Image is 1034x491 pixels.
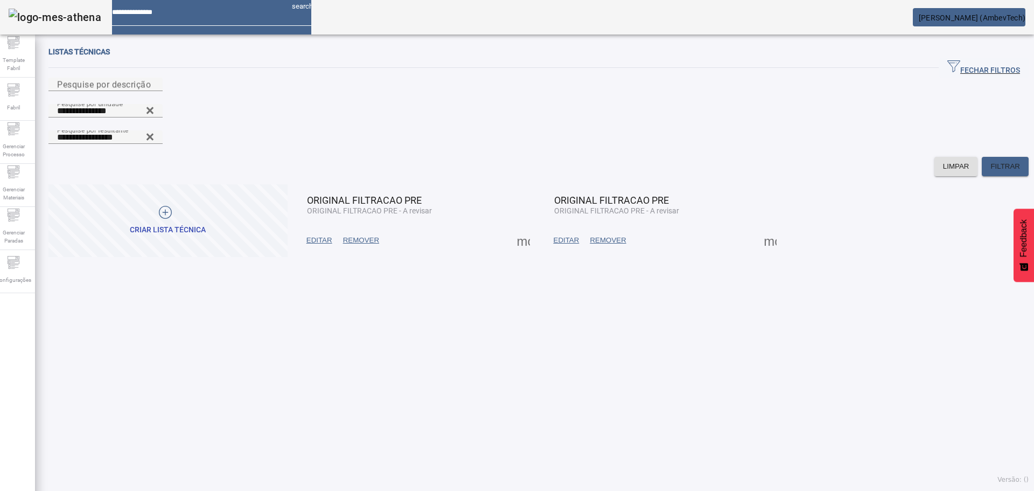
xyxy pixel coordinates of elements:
mat-label: Pesquise por unidade [57,100,123,107]
button: CRIAR LISTA TÉCNICA [48,184,288,257]
span: LIMPAR [943,161,969,172]
button: REMOVER [338,231,385,250]
button: FECHAR FILTROS [939,58,1029,78]
span: Listas técnicas [48,47,110,56]
span: REMOVER [590,235,626,246]
mat-label: Pesquise por resultante [57,126,128,134]
button: LIMPAR [934,157,978,176]
div: CRIAR LISTA TÉCNICA [130,225,206,236]
button: EDITAR [548,231,585,250]
button: REMOVER [584,231,631,250]
mat-label: Pesquise por descrição [57,79,151,89]
span: Feedback [1019,219,1029,257]
span: EDITAR [554,235,579,246]
input: Number [57,105,154,117]
button: EDITAR [301,231,338,250]
span: [PERSON_NAME] (AmbevTech) [919,13,1025,22]
span: REMOVER [343,235,379,246]
button: Feedback - Mostrar pesquisa [1014,209,1034,282]
span: EDITAR [306,235,332,246]
span: FILTRAR [990,161,1020,172]
button: FILTRAR [982,157,1029,176]
span: Fabril [4,100,23,115]
span: ORIGINAL FILTRACAO PRE [554,195,669,206]
span: FECHAR FILTROS [947,60,1020,76]
span: ORIGINAL FILTRACAO PRE - A revisar [307,206,432,215]
span: ORIGINAL FILTRACAO PRE [307,195,422,206]
span: Versão: () [997,476,1029,483]
span: ORIGINAL FILTRACAO PRE - A revisar [554,206,679,215]
button: Mais [760,231,780,250]
input: Number [57,131,154,144]
button: Mais [514,231,533,250]
img: logo-mes-athena [9,9,101,26]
